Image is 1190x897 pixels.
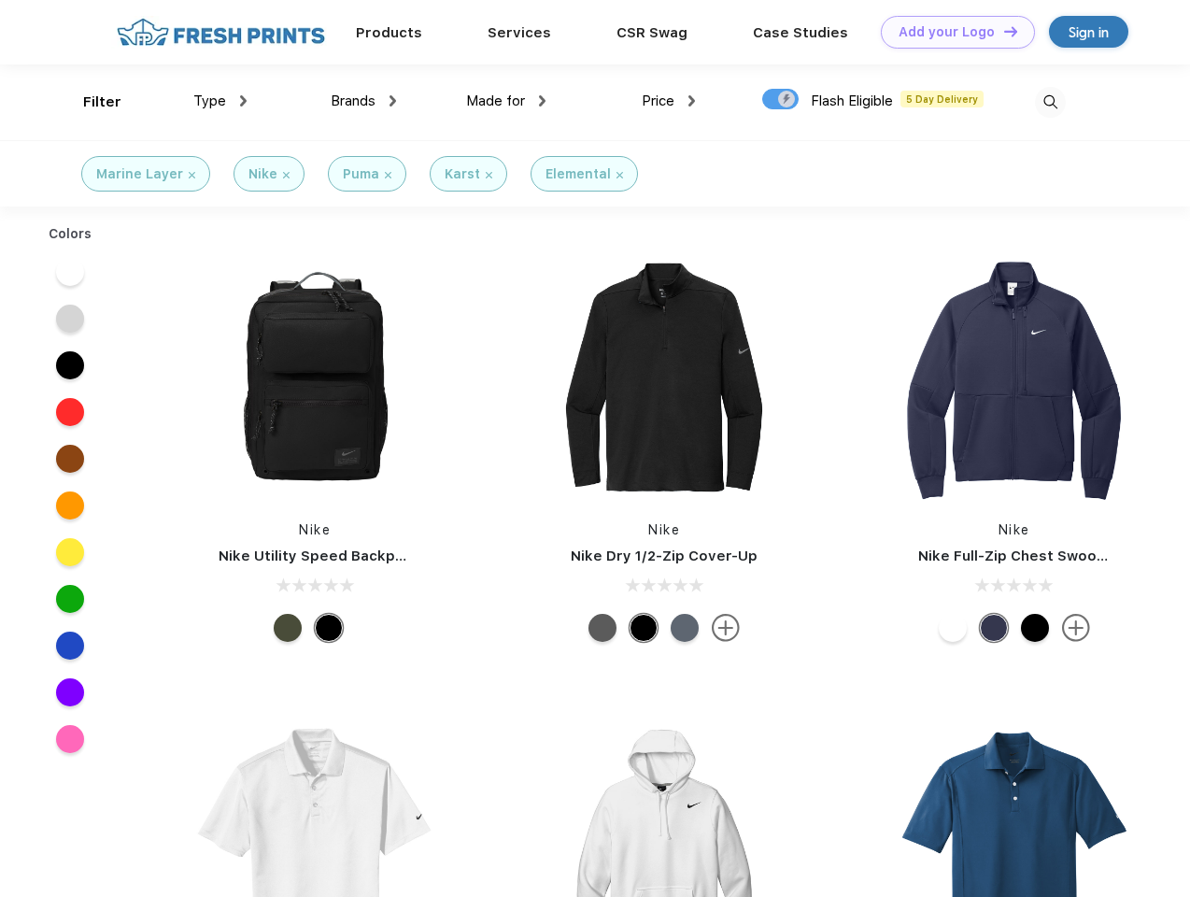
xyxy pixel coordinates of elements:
[890,253,1139,502] img: func=resize&h=266
[918,548,1167,564] a: Nike Full-Zip Chest Swoosh Jacket
[343,164,379,184] div: Puma
[219,548,420,564] a: Nike Utility Speed Backpack
[648,522,680,537] a: Nike
[331,93,375,109] span: Brands
[616,172,623,178] img: filter_cancel.svg
[588,614,616,642] div: Black Heather
[900,91,984,107] span: 5 Day Delivery
[712,614,740,642] img: more.svg
[283,172,290,178] img: filter_cancel.svg
[274,614,302,642] div: Cargo Khaki
[539,95,545,107] img: dropdown.png
[540,253,788,502] img: func=resize&h=266
[1049,16,1128,48] a: Sign in
[1062,614,1090,642] img: more.svg
[1004,26,1017,36] img: DT
[545,164,611,184] div: Elemental
[571,548,758,564] a: Nike Dry 1/2-Zip Cover-Up
[1069,21,1109,43] div: Sign in
[1021,614,1049,642] div: Black
[299,522,331,537] a: Nike
[193,93,226,109] span: Type
[642,93,674,109] span: Price
[939,614,967,642] div: White
[315,614,343,642] div: Black
[616,24,687,41] a: CSR Swag
[111,16,331,49] img: fo%20logo%202.webp
[96,164,183,184] div: Marine Layer
[356,24,422,41] a: Products
[385,172,391,178] img: filter_cancel.svg
[248,164,277,184] div: Nike
[35,224,106,244] div: Colors
[191,253,439,502] img: func=resize&h=266
[189,172,195,178] img: filter_cancel.svg
[488,24,551,41] a: Services
[240,95,247,107] img: dropdown.png
[671,614,699,642] div: Navy Heather
[466,93,525,109] span: Made for
[486,172,492,178] img: filter_cancel.svg
[688,95,695,107] img: dropdown.png
[999,522,1030,537] a: Nike
[899,24,995,40] div: Add your Logo
[1035,87,1066,118] img: desktop_search.svg
[83,92,121,113] div: Filter
[390,95,396,107] img: dropdown.png
[980,614,1008,642] div: Midnight Navy
[811,93,893,109] span: Flash Eligible
[445,164,480,184] div: Karst
[630,614,658,642] div: Black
